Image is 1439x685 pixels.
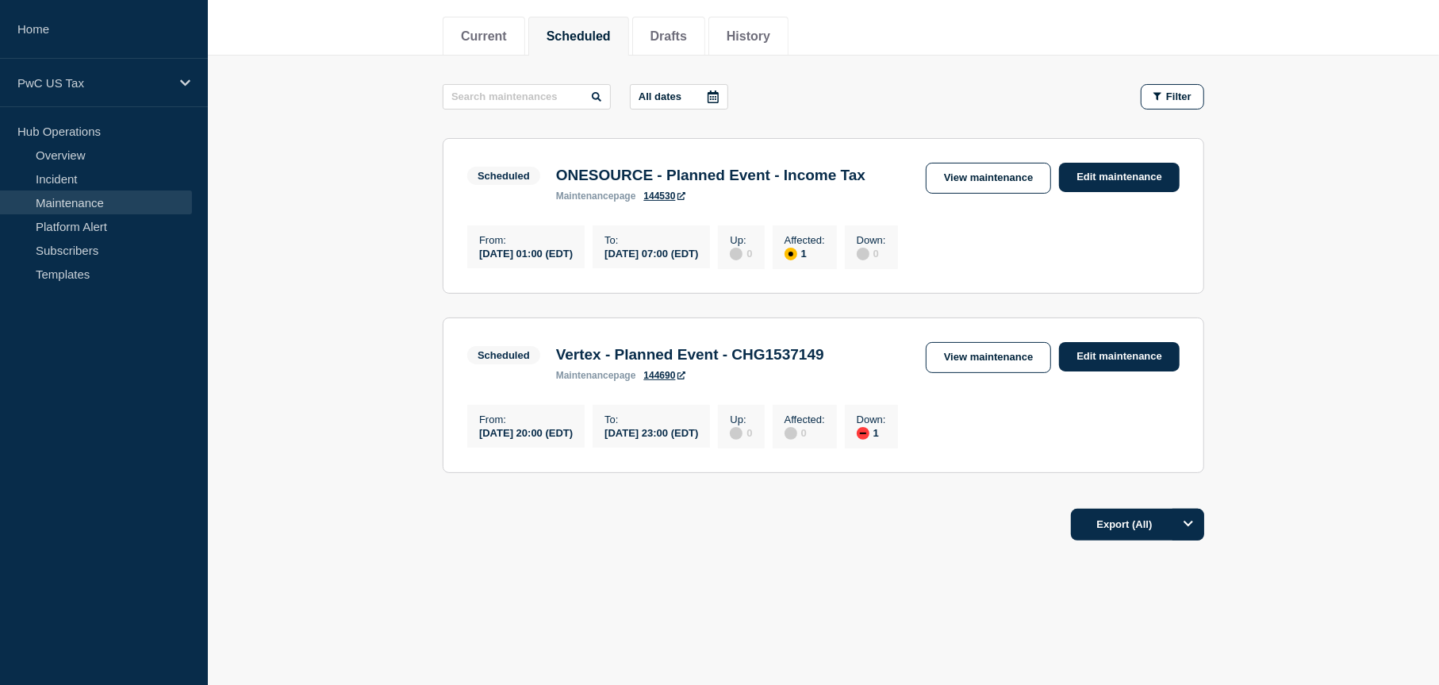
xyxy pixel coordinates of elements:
[730,248,743,260] div: disabled
[479,234,573,246] p: From :
[604,425,698,439] div: [DATE] 23:00 (EDT)
[479,414,573,425] p: From :
[1172,509,1204,541] button: Options
[785,427,797,440] div: disabled
[730,414,752,425] p: Up :
[1166,90,1191,102] span: Filter
[478,170,530,182] div: Scheduled
[1059,342,1180,371] a: Edit maintenance
[443,84,611,110] input: Search maintenances
[727,29,770,44] button: History
[643,190,685,202] a: 144530
[857,234,886,246] p: Down :
[857,427,869,440] div: down
[785,246,825,260] div: 1
[730,234,752,246] p: Up :
[556,370,614,381] span: maintenance
[857,248,869,260] div: disabled
[17,76,170,90] p: PwC US Tax
[785,414,825,425] p: Affected :
[478,349,530,361] div: Scheduled
[556,370,636,381] p: page
[556,346,824,364] h3: Vertex - Planned Event - CHG1537149
[785,425,825,440] div: 0
[857,425,886,440] div: 1
[926,163,1051,194] a: View maintenance
[1141,84,1204,110] button: Filter
[785,234,825,246] p: Affected :
[630,84,728,110] button: All dates
[604,234,698,246] p: To :
[556,190,614,202] span: maintenance
[730,427,743,440] div: disabled
[547,29,611,44] button: Scheduled
[650,29,687,44] button: Drafts
[730,246,752,260] div: 0
[785,248,797,260] div: affected
[556,190,636,202] p: page
[643,370,685,381] a: 144690
[857,414,886,425] p: Down :
[1059,163,1180,192] a: Edit maintenance
[639,90,681,102] p: All dates
[479,425,573,439] div: [DATE] 20:00 (EDT)
[730,425,752,440] div: 0
[1071,509,1204,541] button: Export (All)
[926,342,1051,373] a: View maintenance
[857,246,886,260] div: 0
[604,246,698,260] div: [DATE] 07:00 (EDT)
[479,246,573,260] div: [DATE] 01:00 (EDT)
[556,167,865,184] h3: ONESOURCE - Planned Event - Income Tax
[604,414,698,425] p: To :
[461,29,507,44] button: Current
